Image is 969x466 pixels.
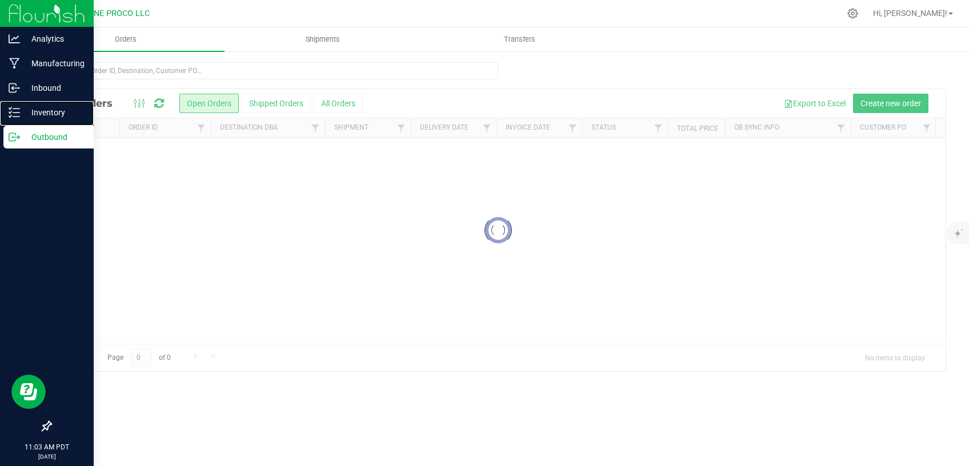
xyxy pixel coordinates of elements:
span: Shipments [290,34,355,45]
p: 11:03 AM PDT [5,442,89,452]
p: Analytics [20,32,89,46]
a: Transfers [421,27,618,51]
p: Inbound [20,81,89,95]
inline-svg: Outbound [9,131,20,143]
iframe: Resource center [11,375,46,409]
p: [DATE] [5,452,89,461]
inline-svg: Inbound [9,82,20,94]
a: Shipments [225,27,422,51]
p: Manufacturing [20,57,89,70]
inline-svg: Inventory [9,107,20,118]
span: Hi, [PERSON_NAME]! [873,9,947,18]
p: Outbound [20,130,89,144]
p: Inventory [20,106,89,119]
inline-svg: Analytics [9,33,20,45]
div: Manage settings [846,8,860,19]
a: Orders [27,27,225,51]
span: DUNE PROCO LLC [83,9,150,18]
span: Transfers [488,34,551,45]
inline-svg: Manufacturing [9,58,20,69]
input: Search Order ID, Destination, Customer PO... [50,62,498,79]
span: Orders [99,34,152,45]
